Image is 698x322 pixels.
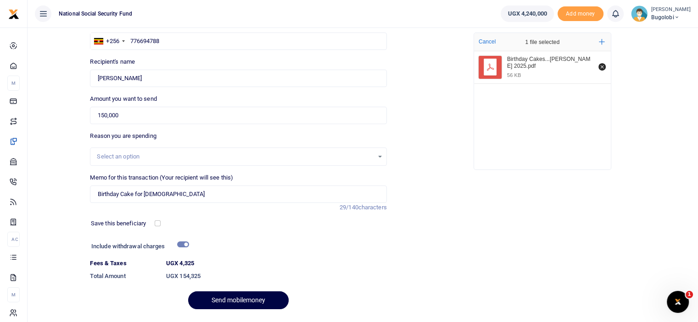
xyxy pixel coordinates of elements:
[166,273,387,280] h6: UGX 154,325
[497,5,557,22] li: Wallet ballance
[595,35,609,49] button: Add more files
[651,6,691,14] small: [PERSON_NAME]
[90,33,386,50] input: Enter phone number
[106,37,119,46] div: +256
[90,70,386,87] input: Loading name...
[507,56,593,70] div: Birthday Cakes for August babies 2025.pdf
[508,9,547,18] span: UGX 4,240,000
[55,10,136,18] span: National Social Security Fund
[90,94,156,104] label: Amount you want to send
[686,291,693,298] span: 1
[558,6,603,22] li: Toup your wallet
[358,204,387,211] span: characters
[631,5,648,22] img: profile-user
[86,259,162,268] dt: Fees & Taxes
[7,287,20,302] li: M
[7,76,20,91] li: M
[8,10,19,17] a: logo-small logo-large logo-large
[90,131,156,141] label: Reason you are spending
[8,9,19,20] img: logo-small
[90,57,135,66] label: Recipient's name
[90,173,233,182] label: Memo for this transaction (Your recipient will see this)
[97,152,373,161] div: Select an option
[90,273,159,280] h6: Total Amount
[476,36,498,48] button: Cancel
[507,72,521,78] div: 56 KB
[631,5,691,22] a: profile-user [PERSON_NAME] Bugolobi
[90,107,386,124] input: UGX
[558,10,603,16] a: Add money
[474,33,611,170] div: File Uploader
[597,62,607,72] button: Remove file
[91,219,146,228] label: Save this beneficiary
[558,6,603,22] span: Add money
[90,33,127,49] div: Uganda: +256
[7,232,20,247] li: Ac
[91,243,185,250] h6: Include withdrawal charges
[503,33,581,51] div: 1 file selected
[651,13,691,22] span: Bugolobi
[166,259,194,268] label: UGX 4,325
[501,5,553,22] a: UGX 4,240,000
[188,291,289,309] button: Send mobilemoney
[90,186,386,203] input: Enter extra information
[340,204,358,211] span: 29/140
[667,291,689,313] iframe: Intercom live chat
